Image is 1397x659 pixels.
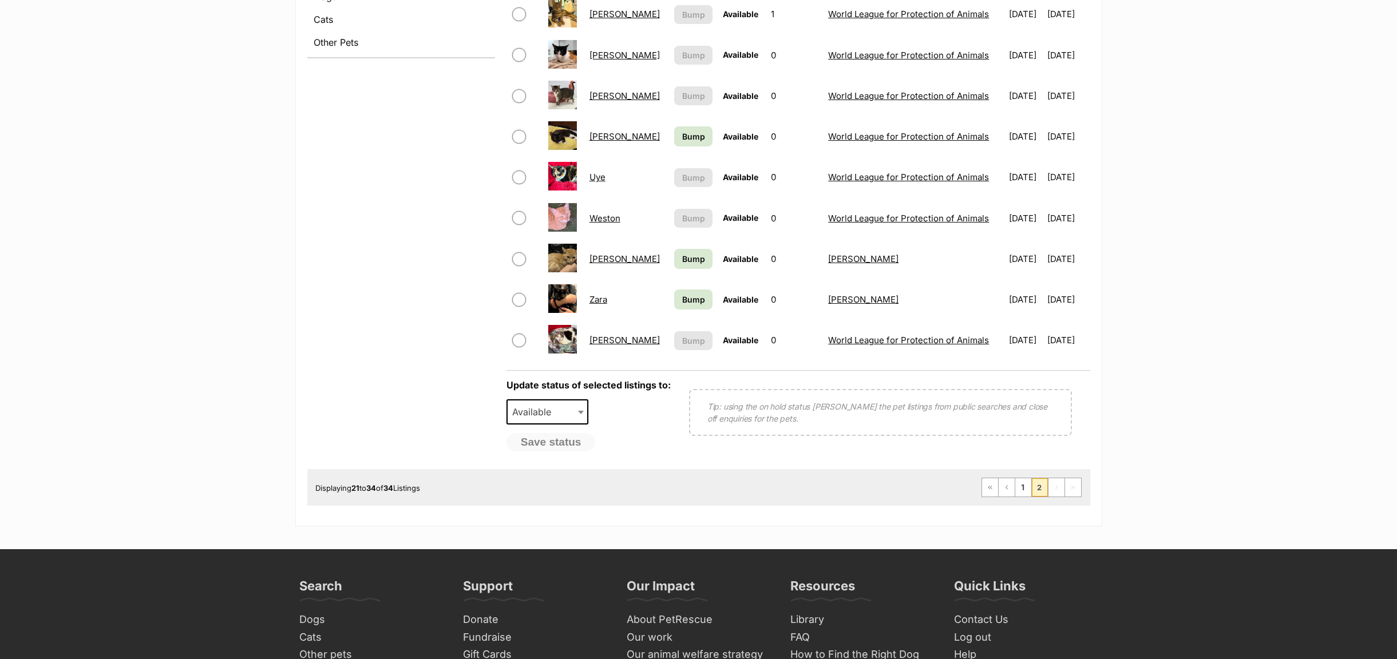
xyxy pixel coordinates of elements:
button: Save status [506,433,596,451]
td: [DATE] [1004,76,1046,116]
img: Zara [548,284,577,313]
a: Dogs [295,611,448,629]
td: [DATE] [1047,117,1089,156]
a: Bump [674,249,712,269]
a: World League for Protection of Animals [828,335,989,346]
h3: Quick Links [955,578,1026,601]
td: [DATE] [1004,157,1046,197]
span: Bump [682,90,705,102]
td: [DATE] [1047,239,1089,279]
a: Cats [295,629,448,646]
a: World League for Protection of Animals [828,90,989,101]
span: Next page [1048,478,1064,497]
p: Tip: using the on hold status [PERSON_NAME] the pet listings from public searches and close off e... [707,400,1054,424]
a: [PERSON_NAME] [589,253,660,264]
a: About PetRescue [623,611,775,629]
td: 0 [766,117,822,156]
a: World League for Protection of Animals [828,213,989,224]
span: Bump [682,130,705,142]
a: Contact Us [950,611,1102,629]
a: Fundraise [459,629,611,646]
button: Bump [674,46,712,65]
h3: Our Impact [627,578,695,601]
span: Available [506,399,589,424]
span: Available [723,254,758,264]
a: [PERSON_NAME] [589,90,660,101]
a: Uye [589,172,606,182]
td: 0 [766,320,822,360]
a: Other Pets [307,32,495,53]
strong: 34 [367,483,377,493]
span: Bump [682,335,705,347]
h3: Resources [791,578,856,601]
td: [DATE] [1004,199,1046,238]
span: Available [723,213,758,223]
a: [PERSON_NAME] [589,50,660,61]
a: Donate [459,611,611,629]
nav: Pagination [982,478,1082,497]
strong: 21 [352,483,360,493]
span: Bump [682,293,705,305]
span: Bump [682,212,705,224]
span: Last page [1065,478,1081,497]
span: Bump [682,9,705,21]
a: [PERSON_NAME] [589,131,660,142]
span: Displaying to of Listings [316,483,421,493]
td: 0 [766,280,822,319]
span: Bump [682,172,705,184]
a: Previous page [999,478,1015,497]
button: Bump [674,5,712,24]
a: Bump [674,289,712,309]
a: World League for Protection of Animals [828,172,989,182]
span: Available [723,172,758,182]
td: [DATE] [1047,157,1089,197]
button: Bump [674,209,712,228]
td: [DATE] [1047,320,1089,360]
a: [PERSON_NAME] [589,335,660,346]
a: World League for Protection of Animals [828,131,989,142]
td: [DATE] [1004,117,1046,156]
h3: Search [300,578,343,601]
button: Bump [674,86,712,105]
a: [PERSON_NAME] [589,9,660,19]
a: Library [786,611,939,629]
td: [DATE] [1004,280,1046,319]
span: Bump [682,253,705,265]
a: [PERSON_NAME] [828,294,899,305]
a: World League for Protection of Animals [828,50,989,61]
span: Available [723,50,758,59]
a: [PERSON_NAME] [828,253,899,264]
td: 0 [766,239,822,279]
span: Available [723,335,758,345]
td: [DATE] [1004,320,1046,360]
button: Bump [674,168,712,187]
label: Update status of selected listings to: [506,379,671,391]
a: Bump [674,126,712,146]
td: [DATE] [1004,239,1046,279]
span: Available [723,91,758,101]
a: Our work [623,629,775,646]
span: Available [723,9,758,19]
a: Weston [589,213,620,224]
td: [DATE] [1047,35,1089,75]
a: Log out [950,629,1102,646]
img: Zane [548,244,577,272]
td: [DATE] [1047,76,1089,116]
strong: 34 [384,483,394,493]
a: World League for Protection of Animals [828,9,989,19]
td: 0 [766,157,822,197]
td: 0 [766,76,822,116]
span: Available [723,132,758,141]
td: [DATE] [1047,280,1089,319]
span: Page 2 [1032,478,1048,497]
td: 0 [766,199,822,238]
img: Weston [548,203,577,232]
span: Available [508,404,563,420]
a: Cats [307,9,495,30]
td: 0 [766,35,822,75]
a: FAQ [786,629,939,646]
td: [DATE] [1047,199,1089,238]
td: [DATE] [1004,35,1046,75]
h3: Support [464,578,513,601]
span: Available [723,295,758,304]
